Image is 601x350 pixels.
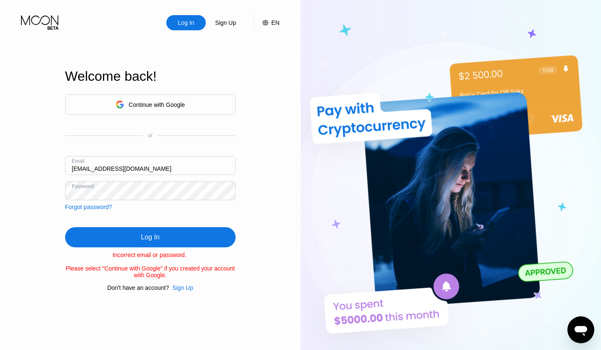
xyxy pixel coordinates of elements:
[65,252,236,278] div: Incorrect email or password. Please select "Continue with Google" if you created your account wit...
[172,284,193,291] div: Sign Up
[65,94,236,115] div: Continue with Google
[129,101,185,108] div: Continue with Google
[148,133,152,138] div: or
[271,19,279,26] div: EN
[166,15,206,30] div: Log In
[65,204,112,210] div: Forgot password?
[206,15,245,30] div: Sign Up
[141,233,160,241] div: Log In
[65,69,236,84] div: Welcome back!
[169,284,193,291] div: Sign Up
[567,316,594,343] iframe: Button to launch messaging window
[72,183,94,189] div: Password
[65,227,236,247] div: Log In
[177,19,195,27] div: Log In
[108,284,169,291] div: Don't have an account?
[72,158,84,164] div: Email
[254,15,279,30] div: EN
[214,19,237,27] div: Sign Up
